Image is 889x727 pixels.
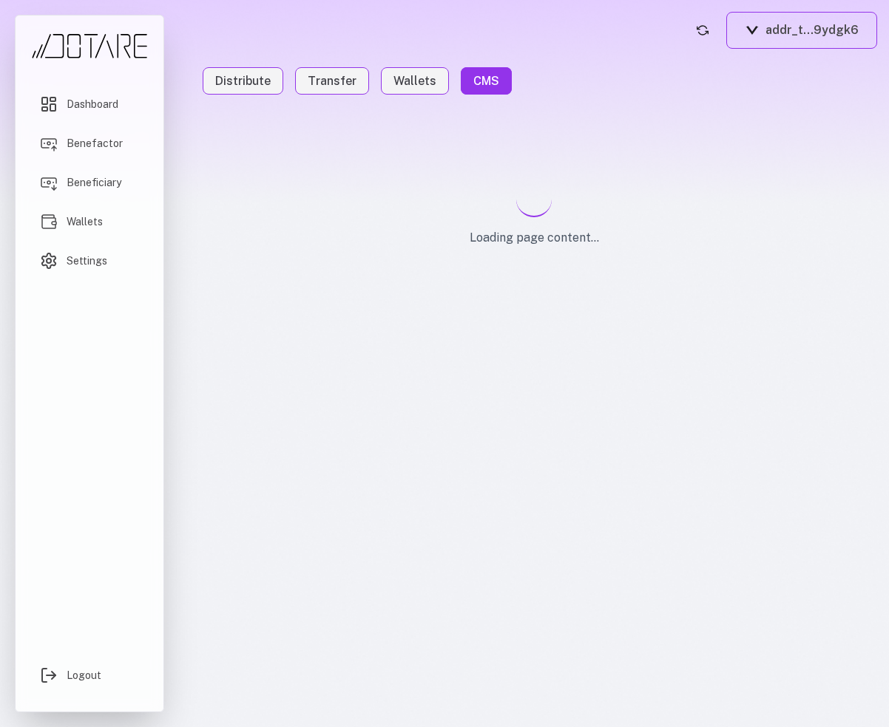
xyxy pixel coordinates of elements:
[295,67,369,95] a: Transfer
[381,67,449,95] a: Wallets
[40,174,58,191] img: Beneficiary
[67,214,103,229] span: Wallets
[203,67,283,95] a: Distribute
[30,33,149,59] img: Dotare Logo
[726,12,877,49] button: addr_t...9ydgk6
[67,668,101,683] span: Logout
[691,18,714,42] button: Refresh account status
[67,253,107,268] span: Settings
[461,67,512,95] a: CMS
[470,229,599,247] p: Loading page content...
[67,136,123,151] span: Benefactor
[67,97,118,112] span: Dashboard
[40,134,58,152] img: Benefactor
[67,175,121,190] span: Beneficiary
[745,26,760,35] img: Vespr logo
[40,213,58,231] img: Wallets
